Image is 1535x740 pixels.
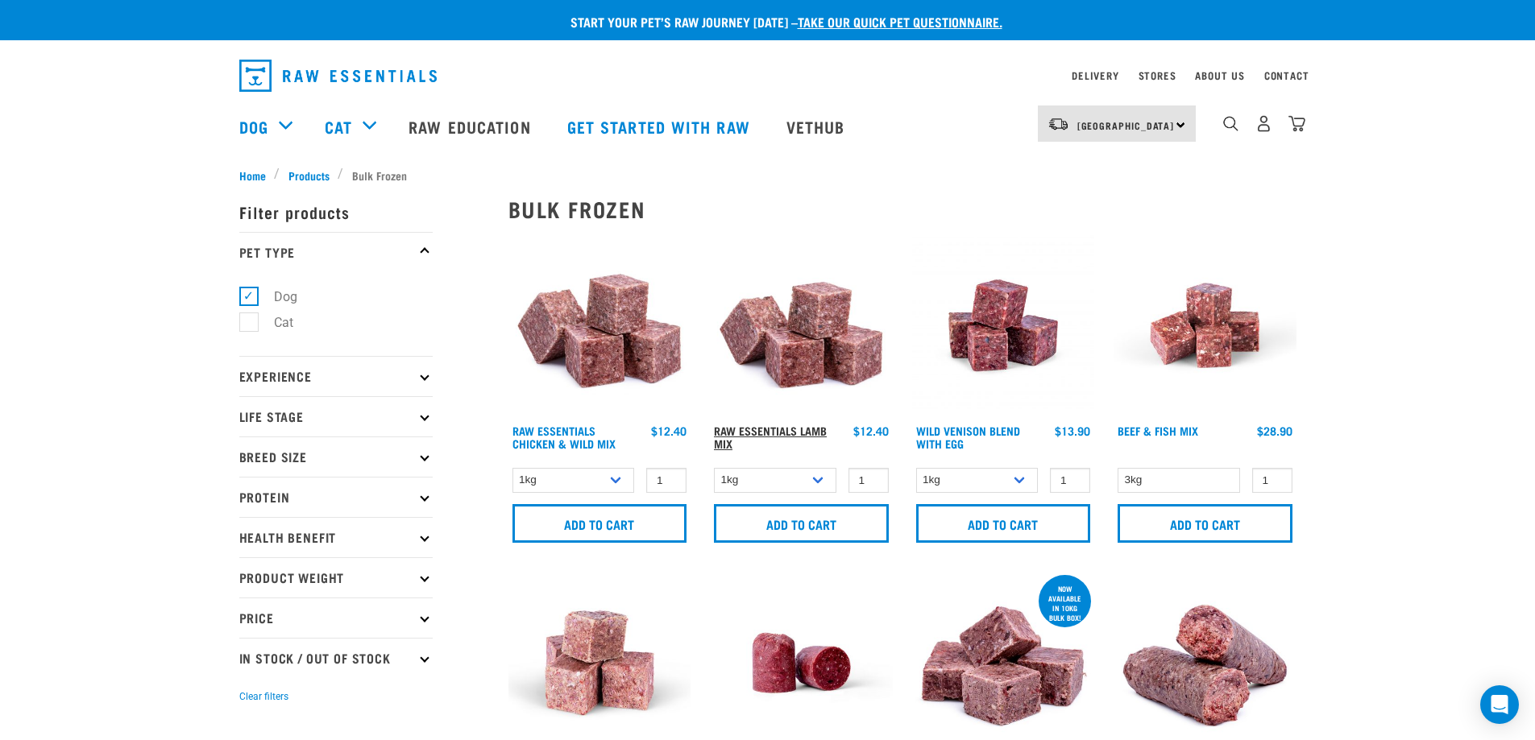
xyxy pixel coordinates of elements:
p: Filter products [239,192,433,232]
nav: breadcrumbs [239,167,1296,184]
a: Beef & Fish Mix [1118,428,1198,433]
img: home-icon-1@2x.png [1223,116,1238,131]
input: Add to cart [714,504,889,543]
p: Life Stage [239,396,433,436]
a: Dog [239,114,268,138]
a: Raw Essentials Lamb Mix [714,428,827,446]
a: About Us [1195,72,1244,78]
h2: Bulk Frozen [508,196,1296,221]
div: Open Intercom Messenger [1480,685,1519,724]
img: ?1041 RE Lamb Mix 01 [710,234,893,417]
input: 1 [646,468,687,493]
a: Vethub [770,94,865,159]
label: Dog [248,287,304,307]
a: Home [239,167,275,184]
p: Health Benefit [239,517,433,557]
a: Products [280,167,338,184]
a: Raw Education [392,94,550,159]
div: $13.90 [1055,424,1090,437]
img: van-moving.png [1048,117,1069,131]
a: Delivery [1072,72,1118,78]
img: home-icon@2x.png [1288,115,1305,132]
p: Protein [239,477,433,517]
span: Home [239,167,266,184]
a: take our quick pet questionnaire. [798,18,1002,25]
p: Price [239,597,433,638]
p: Product Weight [239,557,433,597]
a: Wild Venison Blend with Egg [916,428,1020,446]
div: $12.40 [651,424,687,437]
img: Pile Of Cubed Chicken Wild Meat Mix [508,234,691,417]
div: now available in 10kg bulk box! [1039,577,1091,630]
img: Venison Egg 1616 [912,234,1095,417]
input: 1 [848,468,889,493]
input: Add to cart [1118,504,1292,543]
div: $28.90 [1257,424,1292,437]
input: 1 [1050,468,1090,493]
a: Stores [1139,72,1176,78]
img: Beef Mackerel 1 [1114,234,1296,417]
a: Cat [325,114,352,138]
button: Clear filters [239,689,288,704]
span: Products [288,167,330,184]
a: Raw Essentials Chicken & Wild Mix [512,428,616,446]
p: Pet Type [239,232,433,272]
img: Raw Essentials Logo [239,60,437,92]
input: 1 [1252,468,1292,493]
span: [GEOGRAPHIC_DATA] [1077,122,1175,128]
div: $12.40 [853,424,889,437]
p: Experience [239,356,433,396]
label: Cat [248,312,300,333]
input: Add to cart [512,504,687,543]
img: user.png [1255,115,1272,132]
a: Contact [1264,72,1309,78]
nav: dropdown navigation [226,53,1309,98]
p: Breed Size [239,436,433,477]
a: Get started with Raw [551,94,770,159]
p: In Stock / Out Of Stock [239,638,433,678]
input: Add to cart [916,504,1091,543]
